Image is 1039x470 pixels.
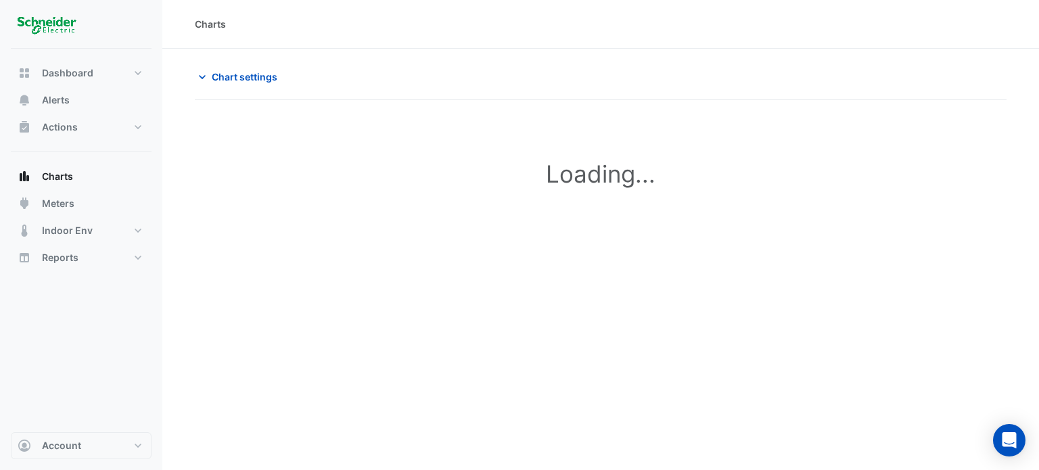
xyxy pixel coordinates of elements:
button: Actions [11,114,152,141]
app-icon: Reports [18,251,31,264]
button: Reports [11,244,152,271]
span: Account [42,439,81,452]
app-icon: Alerts [18,93,31,107]
span: Alerts [42,93,70,107]
button: Account [11,432,152,459]
app-icon: Charts [18,170,31,183]
button: Charts [11,163,152,190]
button: Chart settings [195,65,286,89]
div: Open Intercom Messenger [993,424,1025,456]
button: Meters [11,190,152,217]
button: Alerts [11,87,152,114]
span: Dashboard [42,66,93,80]
app-icon: Actions [18,120,31,134]
span: Meters [42,197,74,210]
app-icon: Meters [18,197,31,210]
span: Reports [42,251,78,264]
h1: Loading... [225,160,977,188]
img: Company Logo [16,11,77,38]
app-icon: Dashboard [18,66,31,80]
span: Charts [42,170,73,183]
span: Indoor Env [42,224,93,237]
button: Indoor Env [11,217,152,244]
span: Chart settings [212,70,277,84]
div: Charts [195,17,226,31]
app-icon: Indoor Env [18,224,31,237]
button: Dashboard [11,60,152,87]
span: Actions [42,120,78,134]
